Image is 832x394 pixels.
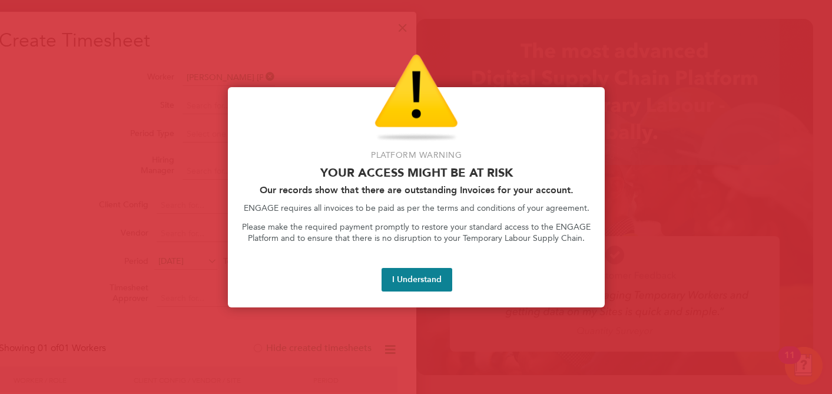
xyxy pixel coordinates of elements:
[242,165,591,180] p: Your access might be at risk
[242,150,591,161] p: Platform Warning
[242,203,591,214] p: ENGAGE requires all invoices to be paid as per the terms and conditions of your agreement.
[242,221,591,244] p: Please make the required payment promptly to restore your standard access to the ENGAGE Platform ...
[242,184,591,196] h2: Our records show that there are outstanding Invoices for your account.
[382,268,452,292] button: I Understand
[228,87,605,307] div: Access At Risk
[374,54,458,143] img: Warning Icon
